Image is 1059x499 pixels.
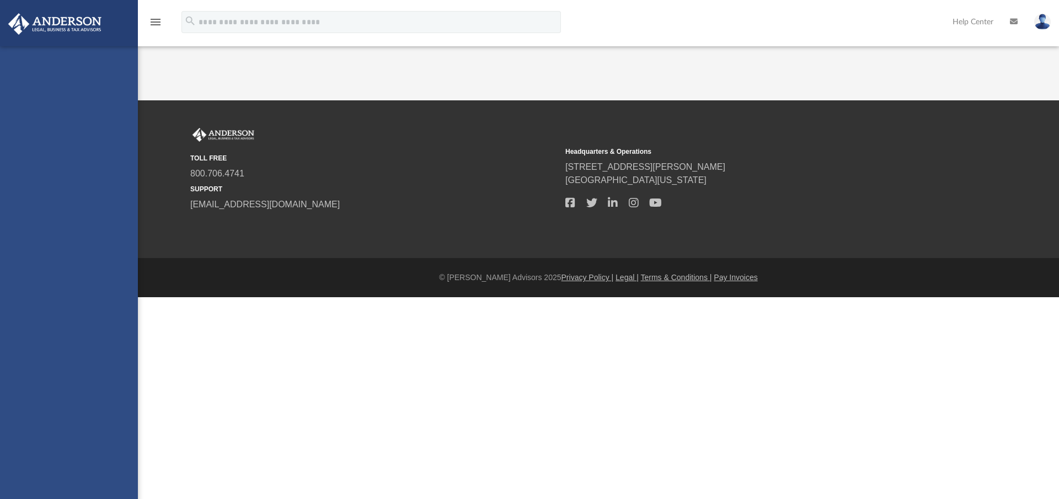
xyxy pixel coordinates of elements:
a: [GEOGRAPHIC_DATA][US_STATE] [565,175,707,185]
i: search [184,15,196,27]
a: Legal | [616,273,639,282]
a: menu [149,21,162,29]
i: menu [149,15,162,29]
a: [STREET_ADDRESS][PERSON_NAME] [565,162,725,171]
a: 800.706.4741 [190,169,244,178]
a: Pay Invoices [714,273,757,282]
a: Privacy Policy | [561,273,614,282]
img: Anderson Advisors Platinum Portal [5,13,105,35]
img: User Pic [1034,14,1051,30]
small: SUPPORT [190,184,558,194]
small: TOLL FREE [190,153,558,163]
a: [EMAIL_ADDRESS][DOMAIN_NAME] [190,200,340,209]
div: © [PERSON_NAME] Advisors 2025 [138,272,1059,283]
img: Anderson Advisors Platinum Portal [190,128,256,142]
a: Terms & Conditions | [641,273,712,282]
small: Headquarters & Operations [565,147,933,157]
